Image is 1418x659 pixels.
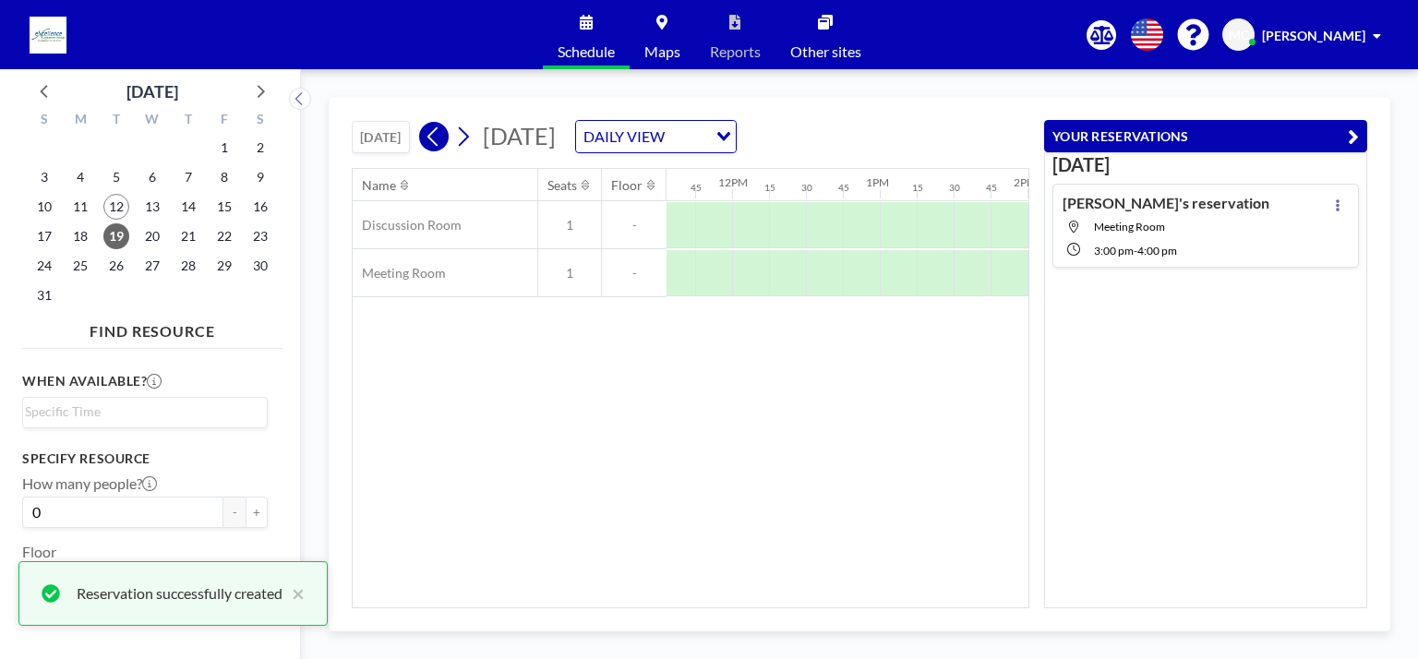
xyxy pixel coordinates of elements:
span: Tuesday, August 12, 2025 [103,194,129,220]
div: F [206,109,242,133]
div: T [99,109,135,133]
div: 30 [949,182,960,194]
span: 1 [538,217,601,234]
span: Friday, August 1, 2025 [211,135,237,161]
h4: FIND RESOURCE [22,315,282,341]
span: Thursday, August 14, 2025 [175,194,201,220]
span: [DATE] [483,122,556,150]
span: Wednesday, August 27, 2025 [139,253,165,279]
div: 1PM [866,175,889,189]
span: Monday, August 25, 2025 [67,253,93,279]
input: Search for option [25,401,257,422]
button: - [223,497,246,528]
span: 1 [538,265,601,282]
span: Wednesday, August 13, 2025 [139,194,165,220]
span: Saturday, August 23, 2025 [247,223,273,249]
div: W [135,109,171,133]
label: How many people? [22,474,157,493]
span: Sunday, August 17, 2025 [31,223,57,249]
img: organization-logo [30,17,66,54]
span: Other sites [790,44,861,59]
span: Meeting Room [1094,220,1165,234]
span: Wednesday, August 6, 2025 [139,164,165,190]
span: Friday, August 22, 2025 [211,223,237,249]
div: [DATE] [126,78,178,104]
span: Tuesday, August 5, 2025 [103,164,129,190]
button: + [246,497,268,528]
h3: [DATE] [1052,153,1359,176]
span: Thursday, August 21, 2025 [175,223,201,249]
span: Meeting Room [353,265,446,282]
span: Saturday, August 9, 2025 [247,164,273,190]
div: Reservation successfully created [77,582,282,605]
span: Sunday, August 31, 2025 [31,282,57,308]
input: Search for option [670,125,705,149]
span: Tuesday, August 26, 2025 [103,253,129,279]
span: Wednesday, August 20, 2025 [139,223,165,249]
div: 30 [801,182,812,194]
div: S [27,109,63,133]
span: DAILY VIEW [580,125,668,149]
button: [DATE] [352,121,410,153]
span: Monday, August 18, 2025 [67,223,93,249]
span: Saturday, August 30, 2025 [247,253,273,279]
span: Reports [710,44,761,59]
h3: Specify resource [22,450,268,467]
span: Thursday, August 28, 2025 [175,253,201,279]
span: 4:00 PM [1137,244,1177,258]
button: YOUR RESERVATIONS [1044,120,1367,152]
div: 2PM [1014,175,1037,189]
div: Floor [611,177,643,194]
span: Saturday, August 16, 2025 [247,194,273,220]
span: Friday, August 8, 2025 [211,164,237,190]
div: M [63,109,99,133]
span: Sunday, August 10, 2025 [31,194,57,220]
button: close [282,582,305,605]
div: Name [362,177,396,194]
span: Discussion Room [353,217,462,234]
div: 12PM [718,175,748,189]
div: 45 [838,182,849,194]
span: [PERSON_NAME] [1262,28,1365,43]
div: Search for option [576,121,736,152]
div: 45 [691,182,702,194]
div: 15 [764,182,775,194]
label: Floor [22,543,56,561]
span: - [602,217,667,234]
span: Maps [644,44,680,59]
span: Friday, August 29, 2025 [211,253,237,279]
div: T [170,109,206,133]
span: Schedule [558,44,615,59]
span: Saturday, August 2, 2025 [247,135,273,161]
span: Thursday, August 7, 2025 [175,164,201,190]
span: 3:00 PM [1094,244,1134,258]
span: - [602,265,667,282]
span: MC [1229,27,1249,43]
span: Tuesday, August 19, 2025 [103,223,129,249]
span: Monday, August 11, 2025 [67,194,93,220]
span: Friday, August 15, 2025 [211,194,237,220]
div: S [242,109,278,133]
span: - [1134,244,1137,258]
div: 45 [986,182,997,194]
span: Sunday, August 3, 2025 [31,164,57,190]
span: Monday, August 4, 2025 [67,164,93,190]
div: Search for option [23,398,267,425]
span: Sunday, August 24, 2025 [31,253,57,279]
h4: [PERSON_NAME]'s reservation [1063,194,1269,212]
div: 15 [912,182,923,194]
div: Seats [547,177,577,194]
